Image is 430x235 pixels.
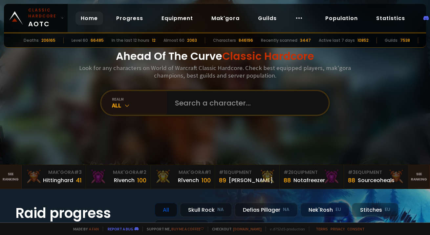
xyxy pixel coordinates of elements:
[202,176,211,185] div: 100
[171,91,321,115] input: Search a character...
[112,102,167,109] div: All
[219,169,225,176] span: # 1
[108,226,133,231] a: Report a bug
[348,169,404,176] div: Equipment
[41,37,55,43] div: 206165
[171,226,204,231] a: Buy me a coffee
[114,176,135,184] div: Rivench
[139,169,146,176] span: # 2
[43,176,73,184] div: Hittinghard
[26,169,82,176] div: Mak'Gora
[283,206,290,213] small: NA
[86,165,151,189] a: Mak'Gora#2Rivench100
[72,37,88,43] div: Level 60
[152,37,156,43] div: 12
[91,37,104,43] div: 66485
[261,37,297,43] div: Recently scanned
[151,165,215,189] a: Mak'Gora#1Rîvench100
[253,12,282,25] a: Guilds
[235,203,298,217] div: Defias Pillager
[75,12,103,25] a: Home
[293,176,325,184] div: Notafreezer
[76,176,82,185] div: 41
[28,7,58,19] small: Classic Hardcore
[266,226,305,231] span: v. d752d5 - production
[385,37,398,43] div: Guilds
[385,206,390,213] small: EU
[89,226,99,231] a: a fan
[219,169,275,176] div: Equipment
[206,12,245,25] a: Mak'gora
[300,37,311,43] div: 3447
[320,12,363,25] a: Population
[74,169,82,176] span: # 3
[204,169,211,176] span: # 1
[348,169,355,176] span: # 3
[284,176,291,185] div: 88
[352,203,398,217] div: Stitches
[358,176,395,184] div: Sourceoheals
[300,203,349,217] div: Nek'Rosh
[222,49,314,63] span: Classic Hardcore
[111,12,148,25] a: Progress
[229,176,273,184] div: [PERSON_NAME]
[112,37,149,43] div: In the last 12 hours
[116,48,314,64] h1: Ahead Of The Curve
[239,37,253,43] div: 846196
[319,37,355,43] div: Active last 7 days
[233,226,262,231] a: [DOMAIN_NAME]
[180,203,232,217] div: Skull Rock
[187,37,197,43] div: 2063
[137,176,146,185] div: 100
[155,169,211,176] div: Mak'Gora
[280,165,344,189] a: #2Equipment88Notafreezer
[90,169,146,176] div: Mak'Gora
[156,12,198,25] a: Equipment
[24,37,39,43] div: Deaths
[347,226,365,231] a: Consent
[348,176,355,185] div: 88
[213,37,236,43] div: Characters
[15,203,147,223] h1: Raid progress
[316,226,328,231] a: Terms
[335,206,341,213] small: EU
[28,7,58,29] span: AOTC
[357,37,369,43] div: 10852
[217,206,224,213] small: NA
[400,37,410,43] div: 7538
[211,220,265,234] div: Soulseeker
[155,220,209,234] div: Doomhowl
[22,165,86,189] a: Mak'Gora#3Hittinghard41
[208,226,262,231] span: Checkout
[4,4,68,32] a: Classic HardcoreAOTC
[69,226,99,231] span: Made by
[215,165,280,189] a: #1Equipment89[PERSON_NAME]
[284,169,291,176] span: # 2
[142,226,204,231] span: Support me,
[371,12,410,25] a: Statistics
[178,176,199,184] div: Rîvench
[163,37,184,43] div: Almost 60
[155,203,177,217] div: All
[284,169,340,176] div: Equipment
[219,176,226,185] div: 89
[344,165,409,189] a: #3Equipment88Sourceoheals
[76,64,354,79] h3: Look for any characters on World of Warcraft Classic Hardcore. Check best equipped players, mak'g...
[331,226,345,231] a: Privacy
[112,97,167,102] div: realm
